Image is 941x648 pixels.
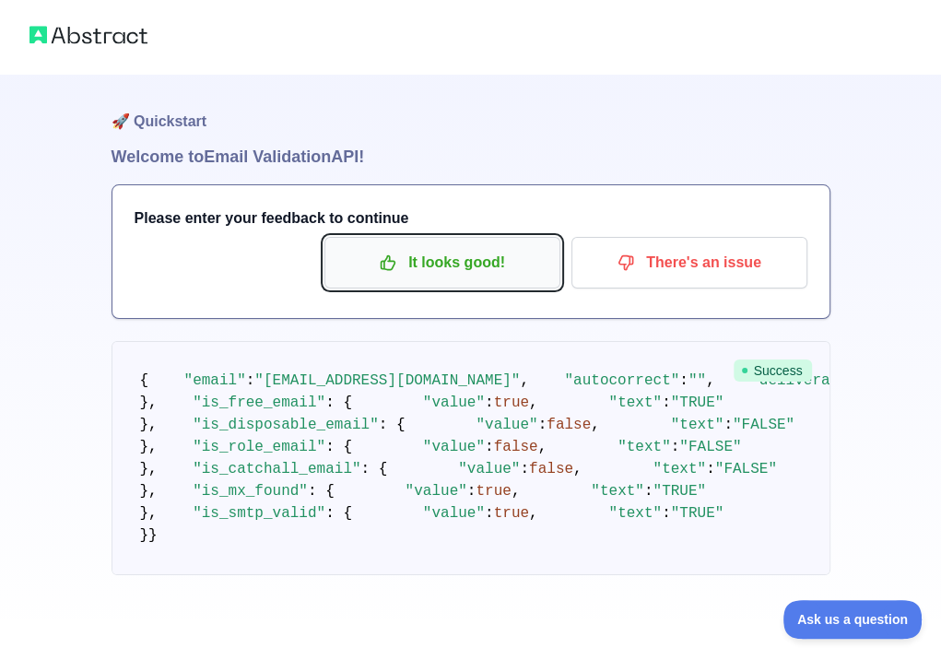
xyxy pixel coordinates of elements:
[476,483,511,500] span: true
[494,439,538,455] span: false
[723,417,733,433] span: :
[529,461,573,477] span: false
[734,359,812,382] span: Success
[193,395,325,411] span: "is_free_email"
[529,505,538,522] span: ,
[254,372,520,389] span: "[EMAIL_ADDRESS][DOMAIN_NAME]"
[246,372,255,389] span: :
[325,439,352,455] span: : {
[467,483,476,500] span: :
[423,395,485,411] span: "value"
[706,372,715,389] span: ,
[361,461,388,477] span: : {
[485,505,494,522] span: :
[379,417,406,433] span: : {
[591,417,600,433] span: ,
[618,439,671,455] span: "text"
[520,461,529,477] span: :
[608,395,662,411] span: "text"
[193,505,325,522] span: "is_smtp_valid"
[591,483,644,500] span: "text"
[679,439,741,455] span: "FALSE"
[112,144,830,170] h1: Welcome to Email Validation API!
[571,237,807,289] button: There's an issue
[520,372,529,389] span: ,
[715,461,777,477] span: "FALSE"
[184,372,246,389] span: "email"
[750,372,892,389] span: "deliverability"
[512,483,521,500] span: ,
[458,461,520,477] span: "value"
[140,372,149,389] span: {
[671,395,724,411] span: "TRUE"
[135,207,807,230] h3: Please enter your feedback to continue
[547,417,591,433] span: false
[423,439,485,455] span: "value"
[679,372,688,389] span: :
[29,22,147,48] img: Abstract logo
[112,74,830,144] h1: 🚀 Quickstart
[494,505,529,522] span: true
[308,483,335,500] span: : {
[338,247,547,278] p: It looks good!
[485,395,494,411] span: :
[423,505,485,522] span: "value"
[529,395,538,411] span: ,
[573,461,582,477] span: ,
[706,461,715,477] span: :
[653,483,706,500] span: "TRUE"
[644,483,653,500] span: :
[608,505,662,522] span: "text"
[476,417,537,433] span: "value"
[671,505,724,522] span: "TRUE"
[193,461,360,477] span: "is_catchall_email"
[688,372,706,389] span: ""
[494,395,529,411] span: true
[783,600,923,639] iframe: Toggle Customer Support
[485,439,494,455] span: :
[671,439,680,455] span: :
[193,483,308,500] span: "is_mx_found"
[406,483,467,500] span: "value"
[564,372,679,389] span: "autocorrect"
[193,439,325,455] span: "is_role_email"
[325,505,352,522] span: : {
[538,417,547,433] span: :
[662,395,671,411] span: :
[662,505,671,522] span: :
[653,461,706,477] span: "text"
[733,417,794,433] span: "FALSE"
[538,439,547,455] span: ,
[671,417,724,433] span: "text"
[324,237,560,289] button: It looks good!
[193,417,379,433] span: "is_disposable_email"
[325,395,352,411] span: : {
[585,247,794,278] p: There's an issue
